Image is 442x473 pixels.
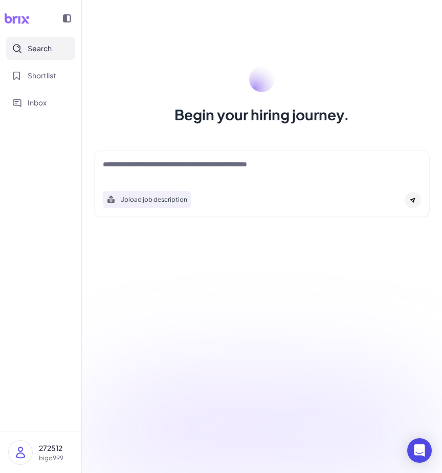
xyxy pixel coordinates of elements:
[28,97,47,108] span: Inbox
[39,443,73,454] p: 272512
[28,70,56,81] span: Shortlist
[9,441,32,464] img: user_logo.png
[6,91,75,114] button: Inbox
[6,64,75,87] button: Shortlist
[39,454,73,463] p: bigo999
[103,191,191,208] button: Search using job description
[6,37,75,60] button: Search
[407,438,432,463] div: Open Intercom Messenger
[28,43,52,54] span: Search
[174,104,349,125] h1: Begin your hiring journey.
